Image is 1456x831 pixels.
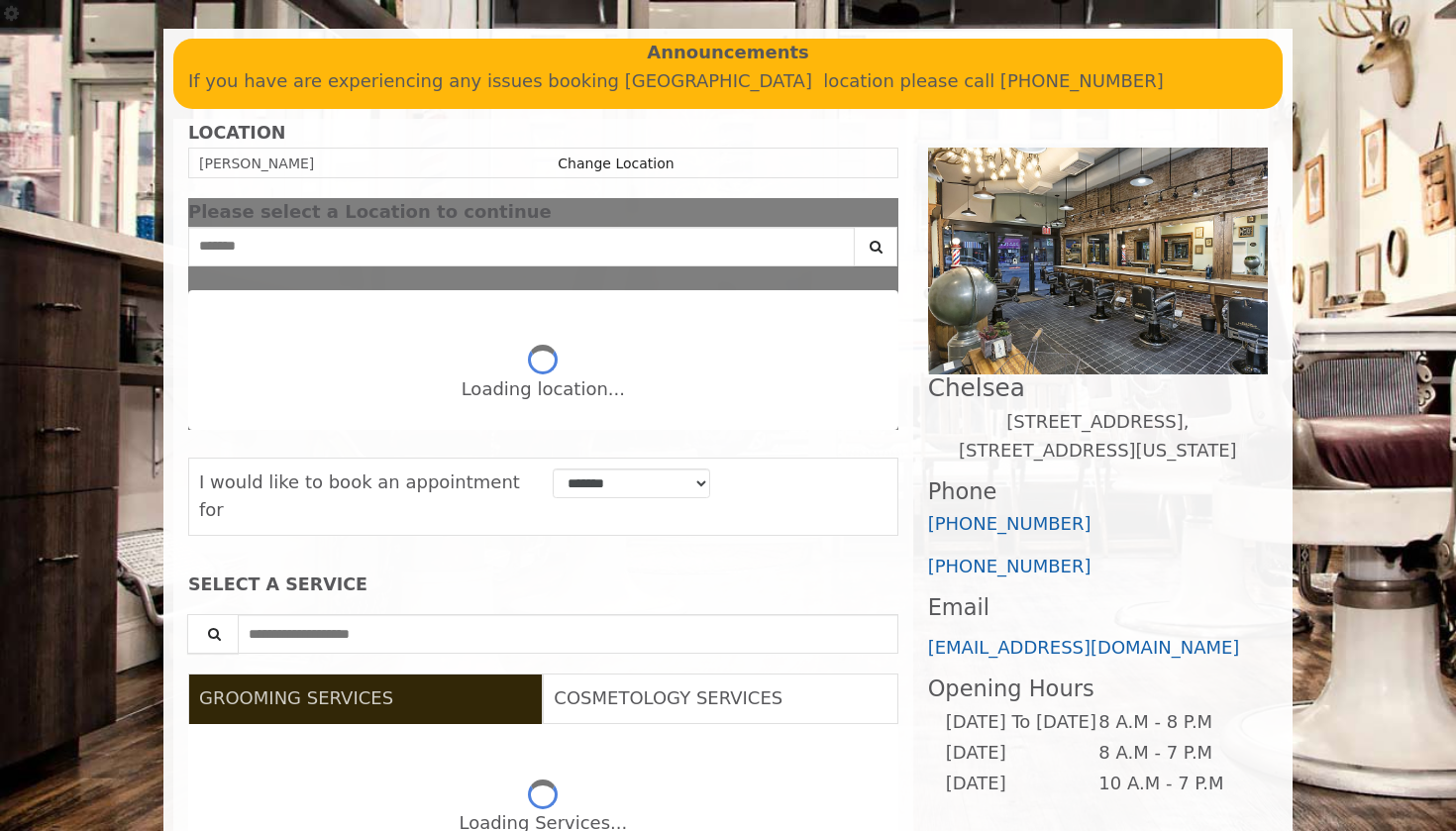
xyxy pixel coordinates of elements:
[647,39,809,67] b: Announcements
[945,738,1097,769] td: [DATE]
[187,614,239,654] button: Service Search
[945,769,1097,799] td: [DATE]
[945,707,1097,738] td: [DATE] To [DATE]
[928,637,1240,658] a: [EMAIL_ADDRESS][DOMAIN_NAME]
[199,471,520,521] span: I would like to book an appointment for
[1097,738,1251,769] td: 8 A.M - 7 P.M
[199,156,314,171] span: [PERSON_NAME]
[199,687,393,708] span: GROOMING SERVICES
[865,240,887,254] i: Search button
[554,687,782,708] span: COSMETOLOGY SERVICES
[869,206,898,219] button: close dialog
[558,156,674,171] a: Change Location
[1097,769,1251,799] td: 10 A.M - 7 P.M
[928,676,1268,701] h3: Opening Hours
[188,575,898,594] div: SELECT A SERVICE
[928,556,1092,576] a: [PHONE_NUMBER]
[462,375,625,404] div: Loading location...
[188,227,855,266] input: Search Center
[188,201,552,222] span: Please select a Location to continue
[928,479,1268,504] h3: Phone
[188,227,898,276] div: Center Select
[188,67,1268,96] p: If you have are experiencing any issues booking [GEOGRAPHIC_DATA] location please call [PHONE_NUM...
[1097,707,1251,738] td: 8 A.M - 8 P.M
[188,123,285,143] b: LOCATION
[928,595,1268,620] h3: Email
[928,374,1268,401] h2: Chelsea
[928,408,1268,466] p: [STREET_ADDRESS],[STREET_ADDRESS][US_STATE]
[928,513,1092,534] a: [PHONE_NUMBER]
